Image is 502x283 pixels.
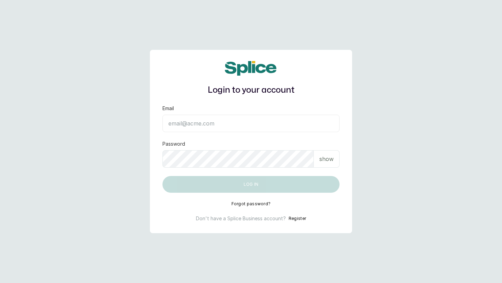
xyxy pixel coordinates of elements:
button: Register [289,215,306,222]
h1: Login to your account [162,84,340,97]
input: email@acme.com [162,115,340,132]
button: Log in [162,176,340,193]
p: Don't have a Splice Business account? [196,215,286,222]
p: show [319,155,334,163]
label: Password [162,140,185,147]
label: Email [162,105,174,112]
button: Forgot password? [231,201,271,207]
